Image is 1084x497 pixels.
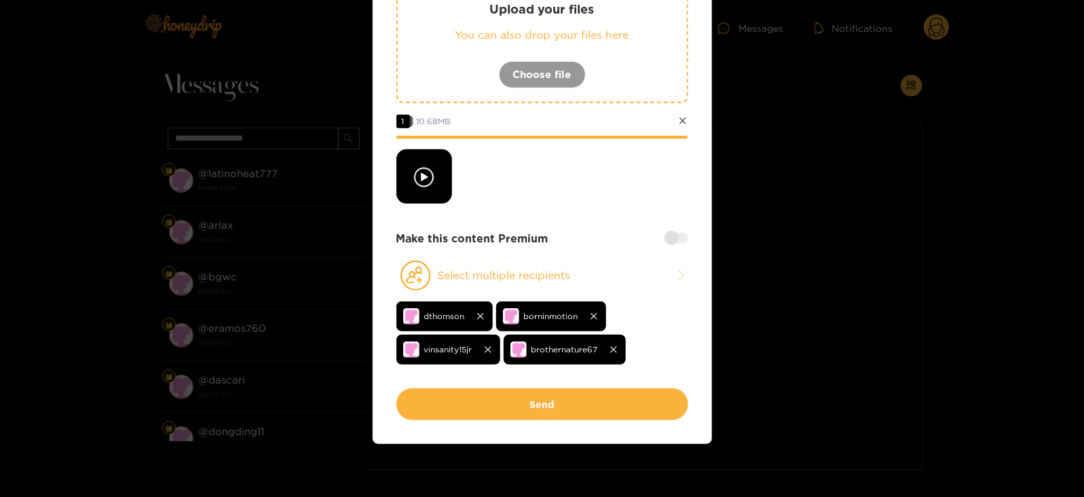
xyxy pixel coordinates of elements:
img: no-avatar.png [403,308,419,325]
p: You can also drop your files here [425,27,660,43]
span: borninmotion [524,308,578,324]
p: Upload your files [425,1,660,17]
img: no-avatar.png [403,342,419,358]
button: Select multiple recipients [396,260,688,291]
span: 1 [396,115,410,128]
strong: Make this content Premium [396,231,548,246]
button: Send [396,388,688,420]
img: no-avatar.png [503,308,519,325]
span: vinsanity15jr [424,342,472,357]
img: no-avatar.png [510,342,527,358]
button: Choose file [499,61,586,88]
span: dthomson [424,308,465,324]
span: brothernature67 [531,342,598,357]
span: 10.68 MB [417,117,451,126]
